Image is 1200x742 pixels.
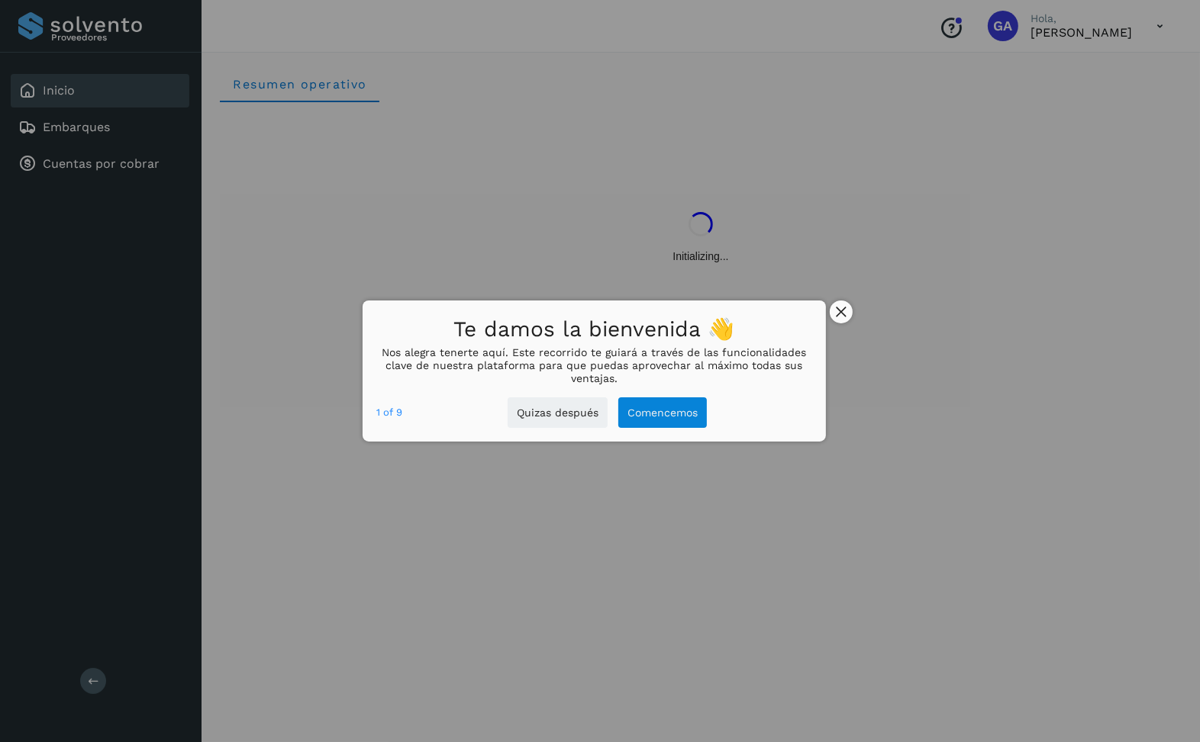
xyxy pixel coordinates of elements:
div: 1 of 9 [376,404,402,421]
button: Comencemos [618,397,707,429]
button: close, [830,300,853,323]
div: Te damos la bienvenida 👋Nos alegra tenerte aquí. Este recorrido te guiará a través de las funcion... [363,300,826,442]
div: step 1 of 9 [376,404,402,421]
h1: Te damos la bienvenida 👋 [376,313,812,347]
button: Quizas después [508,397,608,429]
p: Nos alegra tenerte aquí. Este recorrido te guiará a través de las funcionalidades clave de nuestr... [376,346,812,384]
